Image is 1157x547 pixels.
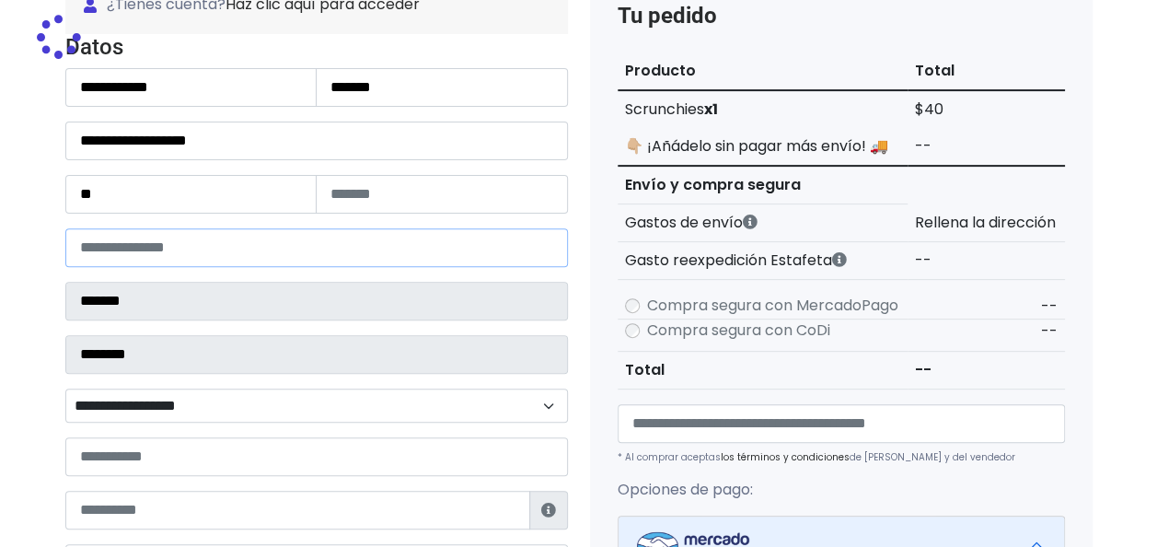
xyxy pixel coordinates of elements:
[618,352,908,390] th: Total
[1041,320,1058,342] span: --
[1041,296,1058,317] span: --
[618,242,908,280] th: Gasto reexpedición Estafeta
[618,166,908,204] th: Envío y compra segura
[618,128,908,166] td: 👇🏼 ¡Añádelo sin pagar más envío! 🚚
[541,503,556,518] i: Estafeta lo usará para ponerse en contacto en caso de tener algún problema con el envío
[721,450,850,464] a: los términos y condiciones
[908,90,1064,128] td: $40
[647,320,830,342] label: Compra segura con CoDi
[832,252,847,267] i: Estafeta cobra este monto extra por ser un CP de difícil acceso
[908,128,1064,166] td: --
[618,450,1065,464] p: * Al comprar aceptas de [PERSON_NAME] y del vendedor
[647,295,898,317] label: Compra segura con MercadoPago
[618,3,1065,29] h4: Tu pedido
[65,34,568,61] h4: Datos
[618,479,1065,501] p: Opciones de pago:
[908,242,1064,280] td: --
[618,52,908,90] th: Producto
[704,99,718,120] strong: x1
[618,90,908,128] td: Scrunchies
[908,204,1064,242] td: Rellena la dirección
[908,52,1064,90] th: Total
[618,204,908,242] th: Gastos de envío
[908,352,1064,390] td: --
[743,215,758,229] i: Los gastos de envío dependen de códigos postales. ¡Te puedes llevar más productos en un solo envío !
